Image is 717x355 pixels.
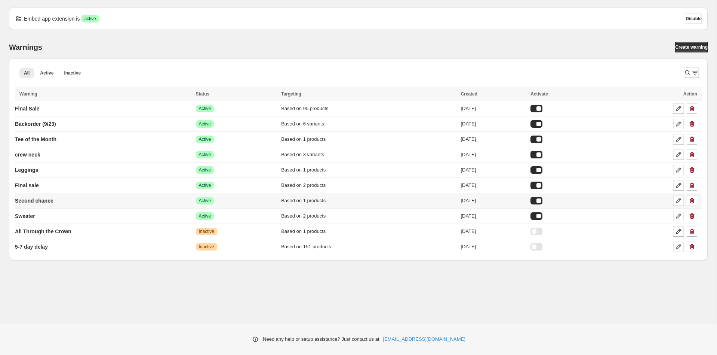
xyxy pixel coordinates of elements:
span: Active [199,136,211,142]
span: Disable [686,16,702,22]
p: Backorder (9/23) [15,120,56,128]
div: Based on 3 variants [281,151,456,158]
div: [DATE] [461,151,526,158]
button: Disable [686,13,702,24]
span: Active [199,182,211,188]
div: [DATE] [461,243,526,251]
span: active [84,16,96,22]
span: Create warning [675,44,708,50]
span: Active [199,152,211,158]
span: Inactive [199,228,214,234]
a: Sweater [15,210,35,222]
div: Based on 151 products [281,243,456,251]
p: All Through the Crown [15,228,71,235]
div: Based on 95 products [281,105,456,112]
a: Tee of the Month [15,133,56,145]
div: Based on 1 products [281,228,456,235]
div: Based on 2 products [281,182,456,189]
a: Final sale [15,179,39,191]
a: [EMAIL_ADDRESS][DOMAIN_NAME] [383,336,465,343]
a: Second chance [15,195,53,207]
p: crew neck [15,151,40,158]
p: Sweater [15,212,35,220]
button: Search and filter results [684,67,699,78]
span: Warning [19,91,37,97]
a: crew neck [15,149,40,161]
span: Active [199,198,211,204]
p: Tee of the Month [15,136,56,143]
span: Active [199,213,211,219]
span: Activate [530,91,548,97]
span: Active [40,70,53,76]
div: [DATE] [461,228,526,235]
div: Based on 1 products [281,166,456,174]
div: [DATE] [461,182,526,189]
div: Based on 1 products [281,197,456,204]
a: Final Sale [15,103,39,115]
div: Based on 2 products [281,212,456,220]
div: [DATE] [461,136,526,143]
a: Create warning [675,42,708,52]
div: [DATE] [461,197,526,204]
div: [DATE] [461,166,526,174]
div: Based on 6 variants [281,120,456,128]
div: Based on 1 products [281,136,456,143]
a: Backorder (9/23) [15,118,56,130]
div: [DATE] [461,212,526,220]
p: 5-7 day delay [15,243,48,251]
span: Inactive [64,70,81,76]
span: Status [196,91,210,97]
span: Created [461,91,477,97]
div: [DATE] [461,120,526,128]
span: All [24,70,30,76]
h2: Warnings [9,43,42,52]
a: Leggings [15,164,38,176]
div: [DATE] [461,105,526,112]
p: Final sale [15,182,39,189]
span: Targeting [281,91,301,97]
p: Leggings [15,166,38,174]
a: 5-7 day delay [15,241,48,253]
span: Inactive [199,244,214,250]
p: Final Sale [15,105,39,112]
a: All Through the Crown [15,225,71,237]
span: Action [683,91,697,97]
span: Active [199,106,211,112]
span: Active [199,121,211,127]
span: Active [199,167,211,173]
p: Second chance [15,197,53,204]
p: Embed app extension is [24,15,80,22]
